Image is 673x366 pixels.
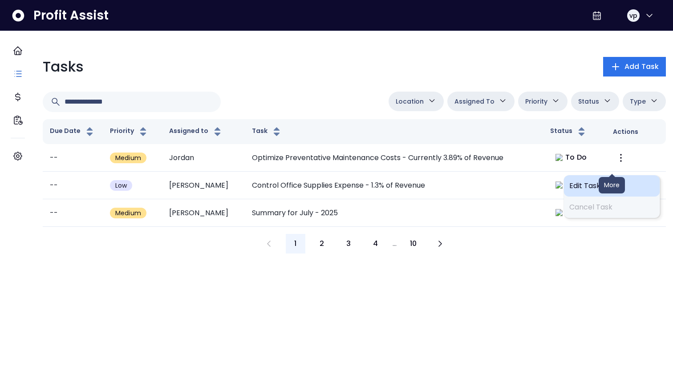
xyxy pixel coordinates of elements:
button: Go to page 2 [312,234,332,253]
span: Location [396,96,424,107]
button: Priority [110,126,149,137]
span: Status [578,96,599,107]
span: To Do [565,152,587,163]
p: Tasks [43,56,84,77]
td: Jordan [162,144,244,172]
img: approved [555,209,563,216]
button: Previous page [259,234,279,253]
td: Summary for July - 2025 [245,199,543,227]
button: Go to page 4 [366,234,385,253]
span: Add Task [624,61,659,72]
span: 4 [373,238,378,249]
td: -- [43,144,103,172]
button: Go to page 1 [286,234,305,253]
button: Due Date [50,126,95,137]
span: 1 [294,238,296,249]
th: Actions [606,119,666,144]
span: Edit Task [569,181,655,191]
td: [PERSON_NAME] [162,199,244,227]
button: Assigned to [169,126,223,137]
span: Type [630,96,646,107]
img: approved [555,154,563,161]
span: Priority [525,96,547,107]
button: Next page [430,234,450,253]
span: 2 [320,238,324,249]
button: Status [550,126,587,137]
td: Optimize Preventative Maintenance Costs - Currently 3.89% of Revenue [245,144,543,172]
td: -- [43,199,103,227]
button: Go to page 3 [339,234,359,253]
span: 10 [410,238,417,249]
button: Add Task [603,57,666,76]
span: Medium [115,209,141,217]
span: 3 [346,238,351,249]
td: -- [43,172,103,199]
div: More [599,177,625,193]
button: More [613,150,629,166]
span: Profit Assist [33,8,109,24]
div: More [564,175,660,218]
span: Cancel Task [569,202,655,213]
span: Assigned To [454,96,495,107]
button: Go to page 10 [404,234,423,253]
button: Task [252,126,282,137]
svg: Search icon [50,97,61,107]
span: Medium [115,153,141,162]
img: approved [555,181,563,189]
span: vp [629,11,637,20]
span: Low [115,181,127,190]
td: Control Office Supplies Expense - 1.3% of Revenue [245,172,543,199]
td: [PERSON_NAME] [162,172,244,199]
